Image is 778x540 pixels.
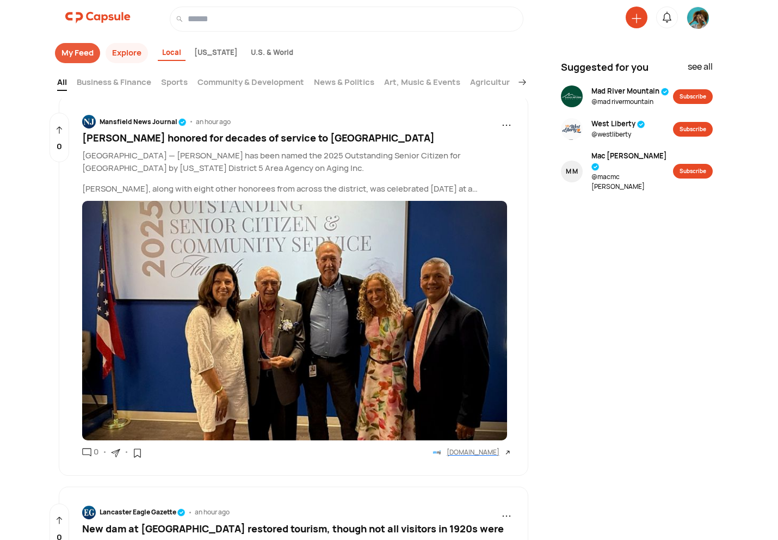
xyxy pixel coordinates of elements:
img: logo [65,7,131,28]
img: tick [178,118,187,126]
span: ... [502,504,511,520]
a: Business & Finance [77,76,151,91]
img: tick [591,163,600,171]
span: @ mad rivermountain [591,97,669,107]
span: Suggested for you [561,60,649,75]
img: resizeImage [561,85,583,107]
div: [DOMAIN_NAME] [447,447,499,457]
span: ... [502,113,511,130]
p: 0 [57,140,62,153]
span: Mac [PERSON_NAME] [591,151,674,172]
span: @ westliberty [591,130,645,139]
img: favicons [431,447,442,458]
button: Subscribe [673,122,713,137]
a: Sports [161,76,188,91]
div: Lancaster Eagle Gazette [100,507,186,517]
a: All [57,76,67,91]
div: U.S. & World [246,45,298,62]
button: Explore [106,43,148,63]
button: Subscribe [673,164,713,179]
a: Art, Music & Events [384,76,460,91]
img: tick [661,88,669,96]
span: [PERSON_NAME] honored for decades of service to [GEOGRAPHIC_DATA] [82,131,435,144]
span: West Liberty [591,119,645,130]
div: an hour ago [195,507,230,517]
img: resizeImage [561,118,583,140]
div: Local [158,45,186,62]
img: resizeImage [82,506,96,519]
button: Subscribe [673,89,713,104]
div: Mansfield News Journal [100,117,187,127]
p: [PERSON_NAME], along with eight other honorees from across the district, was celebrated [DATE] at... [82,183,511,195]
span: @ macmc [PERSON_NAME] [591,172,674,192]
p: [GEOGRAPHIC_DATA] — [PERSON_NAME] has been named the 2025 Outstanding Senior Citizen for [GEOGRAP... [82,150,511,174]
div: an hour ago [196,117,231,127]
a: Community & Development [197,76,304,91]
img: resizeImage [82,201,507,440]
img: resizeImage [687,7,709,29]
div: see all [688,60,713,79]
div: M M [566,167,578,176]
div: 0 [91,446,98,458]
span: Mad River Mountain [591,86,669,97]
img: tick [637,120,645,128]
a: Agriculture [470,76,515,91]
div: [US_STATE] [190,45,242,62]
a: [DOMAIN_NAME] [431,447,511,458]
a: News & Politics [314,76,374,91]
img: resizeImage [82,115,96,128]
img: tick [177,508,186,517]
a: logo [65,7,131,32]
button: My Feed [55,43,100,63]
